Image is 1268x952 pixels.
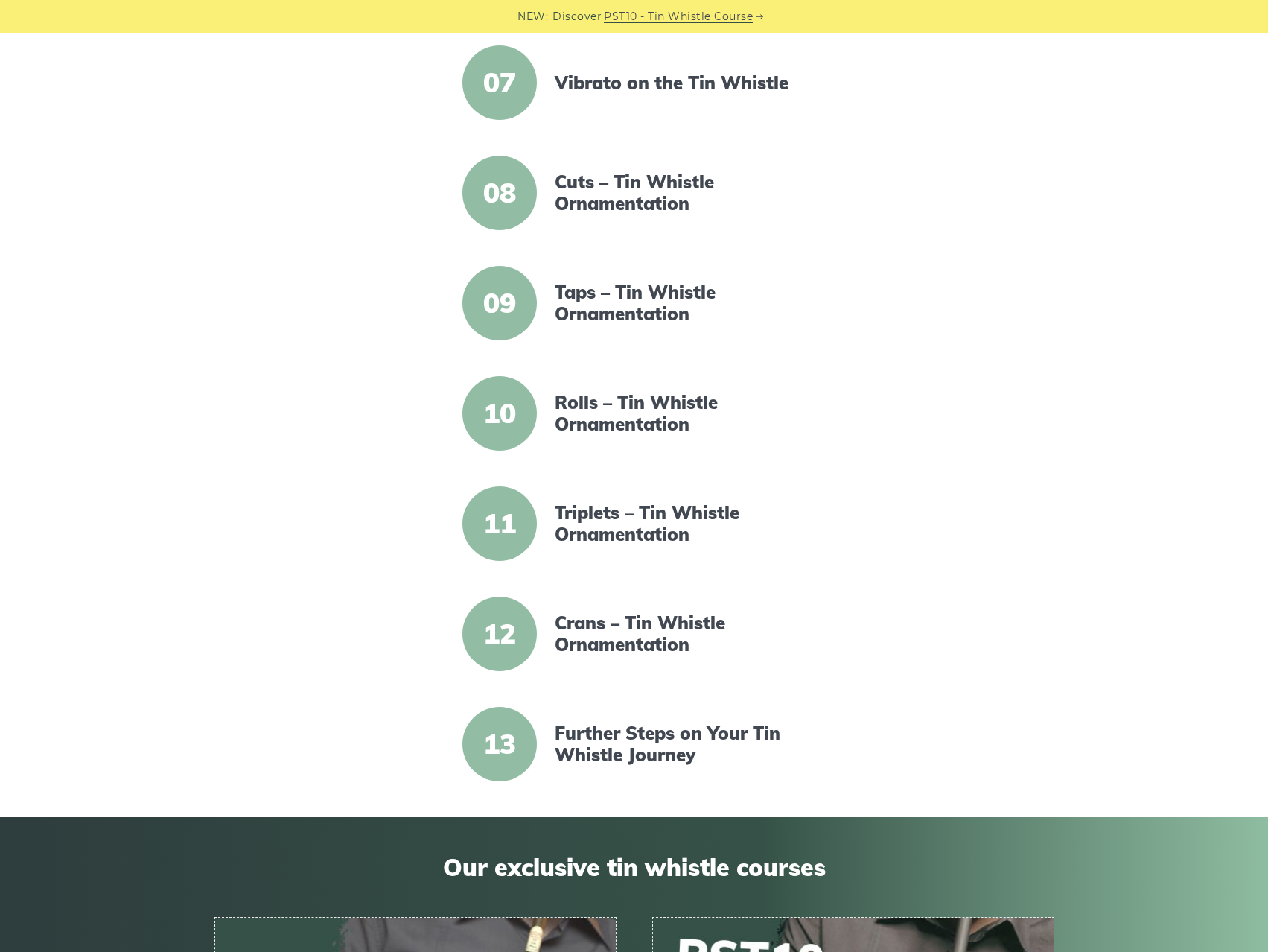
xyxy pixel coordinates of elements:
[517,8,548,25] span: NEW:
[169,86,181,98] img: tab_keywords_by_traffic_grey.svg
[604,8,753,25] a: PST10 - Tin Whistle Course
[555,502,811,545] a: Triplets – Tin Whistle Ornamentation
[462,45,537,120] span: 07
[24,39,36,51] img: website_grey.svg
[555,392,811,435] a: Rolls – Tin Whistle Ornamentation
[462,376,537,451] span: 10
[555,171,811,215] a: Cuts – Tin Whistle Ornamentation
[42,24,73,36] div: v 4.0.25
[555,612,811,656] a: Crans – Tin Whistle Ornamentation
[462,597,537,671] span: 12
[39,39,168,51] div: Domaine: [DOMAIN_NAME]
[60,86,72,98] img: tab_domain_overview_orange.svg
[462,486,537,561] span: 11
[24,24,36,36] img: logo_orange.svg
[214,853,1054,881] span: Our exclusive tin whistle courses
[555,723,811,766] a: Further Steps on Your Tin Whistle Journey
[555,282,811,325] a: Taps – Tin Whistle Ornamentation
[555,72,811,94] a: Vibrato on the Tin Whistle
[77,88,115,98] div: Domaine
[552,8,602,25] span: Discover
[462,266,537,340] span: 09
[185,88,228,98] div: Mots-clés
[462,156,537,230] span: 08
[462,707,537,781] span: 13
